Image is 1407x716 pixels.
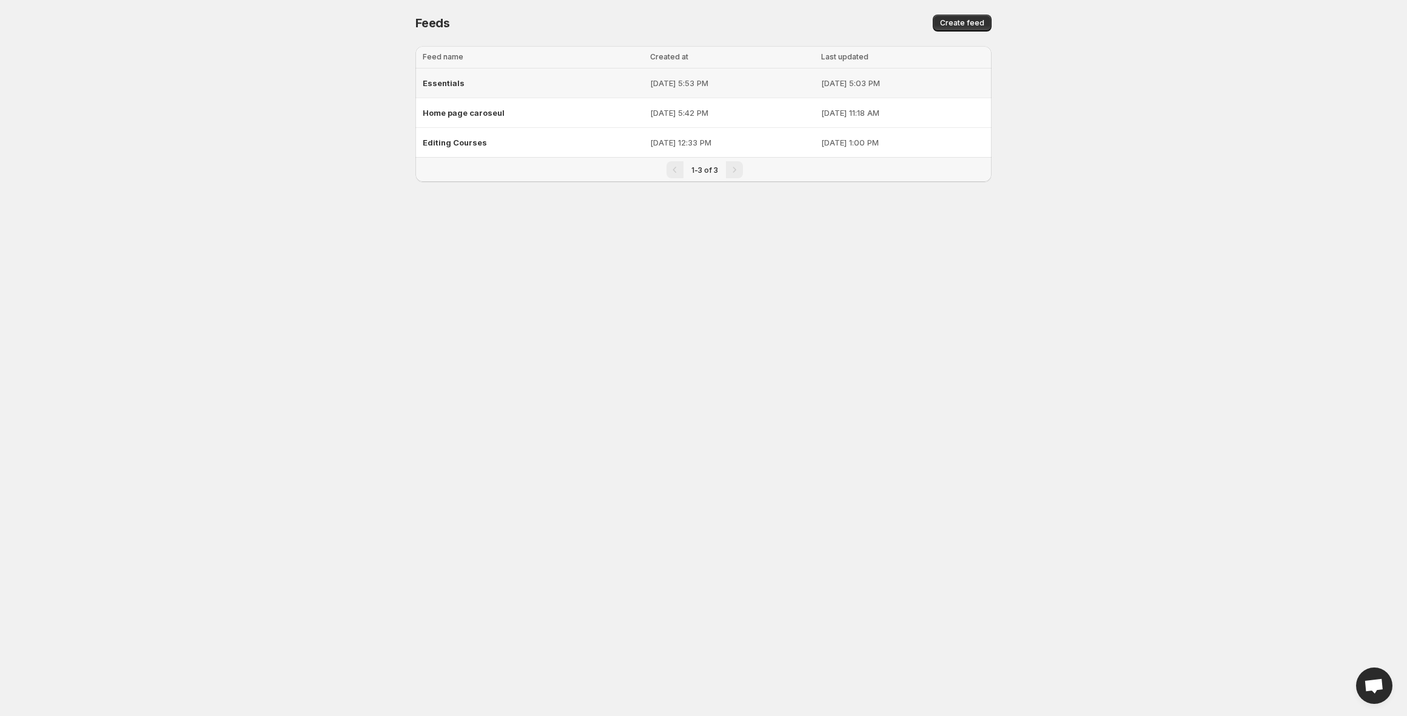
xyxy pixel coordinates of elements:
p: [DATE] 11:18 AM [821,107,984,119]
p: [DATE] 12:33 PM [650,136,814,149]
span: Editing Courses [423,138,487,147]
p: [DATE] 5:53 PM [650,77,814,89]
span: Feed name [423,52,463,61]
span: 1-3 of 3 [691,166,718,175]
p: [DATE] 1:00 PM [821,136,984,149]
span: Essentials [423,78,465,88]
p: [DATE] 5:42 PM [650,107,814,119]
p: [DATE] 5:03 PM [821,77,984,89]
span: Last updated [821,52,868,61]
a: Open chat [1356,667,1392,704]
span: Create feed [940,18,984,28]
nav: Pagination [415,157,992,182]
span: Created at [650,52,688,61]
button: Create feed [933,15,992,32]
span: Feeds [415,16,450,30]
span: Home page caroseul [423,108,505,118]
